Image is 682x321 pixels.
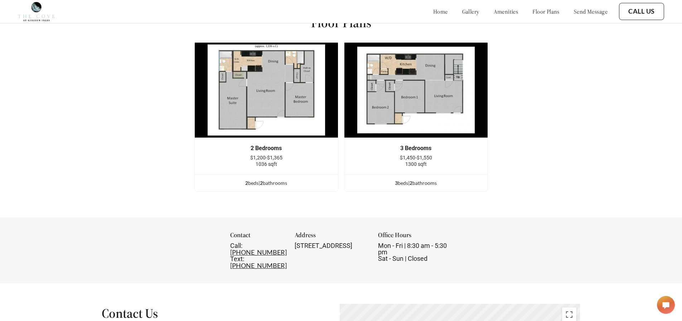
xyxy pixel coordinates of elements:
img: Company logo [18,2,55,21]
div: bed s | bathroom s [195,179,338,187]
span: Call: [230,242,242,249]
a: home [433,8,448,15]
button: Call Us [619,3,664,20]
div: 2 Bedrooms [205,145,327,152]
a: send message [574,8,608,15]
div: Mon - Fri | 8:30 am - 5:30 pm [378,243,452,262]
a: [PHONE_NUMBER] [230,262,287,269]
span: 3 [395,180,398,186]
div: [STREET_ADDRESS] [295,243,369,249]
h1: Floor Plans [311,15,371,31]
span: $1,450-$1,550 [400,155,432,160]
span: 2 [245,180,248,186]
span: Text: [230,255,244,263]
span: 1036 sqft [256,161,277,167]
div: bed s | bathroom s [344,179,488,187]
span: 1300 sqft [405,161,427,167]
a: gallery [462,8,479,15]
span: 2 [260,180,263,186]
div: Office Hours [378,232,452,243]
div: Address [295,232,369,243]
a: floor plans [532,8,560,15]
span: 2 [410,180,412,186]
a: Call Us [628,8,655,15]
a: [PHONE_NUMBER] [230,248,287,256]
img: example [344,42,488,138]
span: $1,200-$1,365 [250,155,282,160]
img: example [194,42,338,138]
a: amenities [494,8,518,15]
span: Sat - Sun | Closed [378,255,427,262]
div: 3 Bedrooms [355,145,477,152]
div: Contact [230,232,286,243]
